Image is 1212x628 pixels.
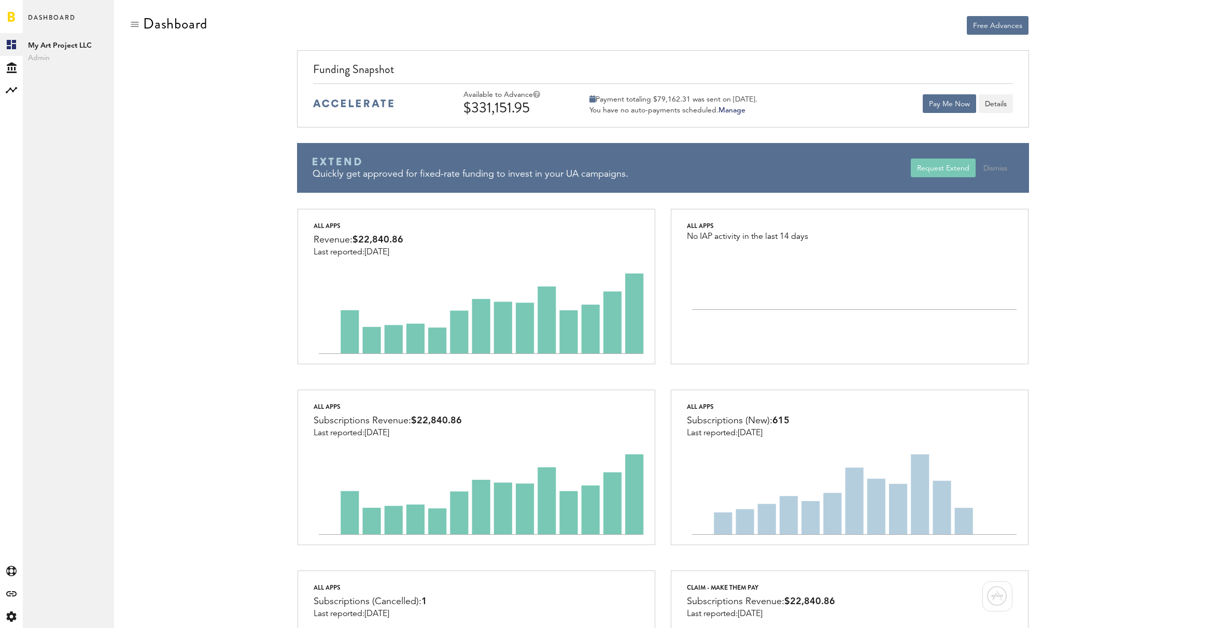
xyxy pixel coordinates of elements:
text: 0 [313,532,316,537]
text: -0.5 [680,329,689,334]
button: Dismiss [977,159,1013,177]
div: $331,151.95 [463,99,562,116]
div: Subscriptions (New): [687,413,790,429]
text: 20K [307,281,317,286]
div: All apps [314,220,403,232]
img: accelerate-medium-blue-logo.svg [313,99,393,107]
span: [DATE] [364,610,389,618]
span: My Art Project LLC [28,39,109,52]
text: 20K [307,462,317,467]
div: All apps [314,581,427,594]
span: Dashboard [28,11,76,33]
div: All apps [687,401,790,413]
img: Braavo Extend [313,158,361,166]
text: 1.0 [682,263,689,268]
div: Revenue: [314,232,403,248]
span: 615 [772,416,790,425]
text: 10K [307,316,317,321]
text: 2K [683,446,690,451]
text: 0.0 [682,307,689,312]
div: No IAP activity in the last 14 days [687,232,808,241]
button: Free Advances [967,16,1028,35]
text: 10K [307,496,317,502]
span: 1 [421,597,427,606]
div: Last reported: [687,429,790,438]
div: Last reported: [314,429,462,438]
text: 0 [686,532,689,537]
text: 0.5 [682,285,689,290]
button: Pay Me Now [923,94,976,113]
div: Subscriptions (Cancelled): [314,594,427,609]
div: Payment totaling $79,162.31 was sent on [DATE]. [589,95,757,104]
div: Available to Advance [463,91,562,99]
div: All apps [687,220,808,232]
span: $22,840.86 [353,235,403,245]
iframe: Opens a widget where you can find more information [1131,597,1202,623]
button: Details [979,94,1013,113]
span: [DATE] [738,429,763,437]
span: [DATE] [364,248,389,256]
div: Last reported: [314,248,403,257]
span: Admin [28,52,109,64]
div: Subscriptions Revenue: [687,594,835,609]
span: [DATE] [364,429,389,437]
img: card-marketplace-itunes.svg [982,581,1012,611]
div: You have no auto-payments scheduled. [589,106,757,115]
text: -1.0 [680,351,689,356]
span: $22,840.86 [411,416,462,425]
div: Quickly get approved for fixed-rate funding to invest in your UA campaigns. [313,168,910,181]
div: Dashboard [143,16,207,32]
div: Claim - Make Them Pay [687,581,835,594]
div: Subscriptions Revenue: [314,413,462,429]
span: [DATE] [738,610,763,618]
span: $22,840.86 [784,597,835,606]
div: Last reported: [314,609,427,619]
text: 0 [313,351,316,356]
div: All apps [314,401,462,413]
a: Manage [718,107,745,114]
text: 1K [683,489,690,494]
div: Funding Snapshot [313,61,1012,83]
button: Request Extend [911,159,976,177]
div: Last reported: [687,609,835,619]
